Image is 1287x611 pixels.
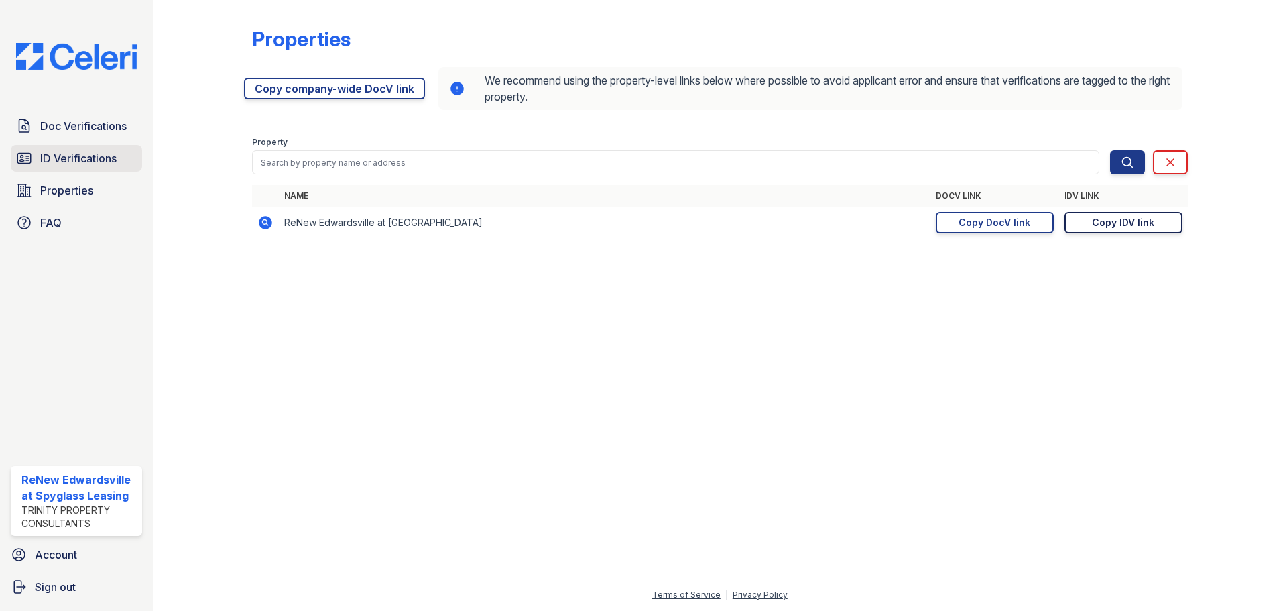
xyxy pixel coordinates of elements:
div: We recommend using the property-level links below where possible to avoid applicant error and ens... [438,67,1182,110]
div: Trinity Property Consultants [21,504,137,531]
input: Search by property name or address [252,150,1099,174]
span: Properties [40,182,93,199]
a: Privacy Policy [733,590,788,600]
a: Copy IDV link [1064,212,1182,233]
div: Copy IDV link [1092,216,1154,229]
span: Sign out [35,579,76,595]
div: | [725,590,728,600]
span: Doc Verifications [40,118,127,134]
a: Sign out [5,573,147,600]
a: Terms of Service [652,590,721,600]
a: ID Verifications [11,145,142,172]
td: ReNew Edwardsville at [GEOGRAPHIC_DATA] [279,207,930,239]
div: Properties [252,27,351,51]
th: DocV Link [930,185,1059,207]
label: Property [252,137,288,148]
a: Account [5,541,147,568]
span: ID Verifications [40,150,117,166]
a: Properties [11,177,142,204]
img: CE_Logo_Blue-a8612792a0a2168367f1c8372b55b34899dd931a85d93a1a3d3e32e68fde9ad4.png [5,43,147,70]
div: ReNew Edwardsville at Spyglass Leasing [21,471,137,504]
span: Account [35,547,77,563]
div: Copy DocV link [959,216,1030,229]
th: Name [279,185,930,207]
a: Copy company-wide DocV link [244,78,425,99]
a: Copy DocV link [936,212,1054,233]
a: FAQ [11,209,142,236]
th: IDV Link [1059,185,1188,207]
span: FAQ [40,215,62,231]
a: Doc Verifications [11,113,142,140]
